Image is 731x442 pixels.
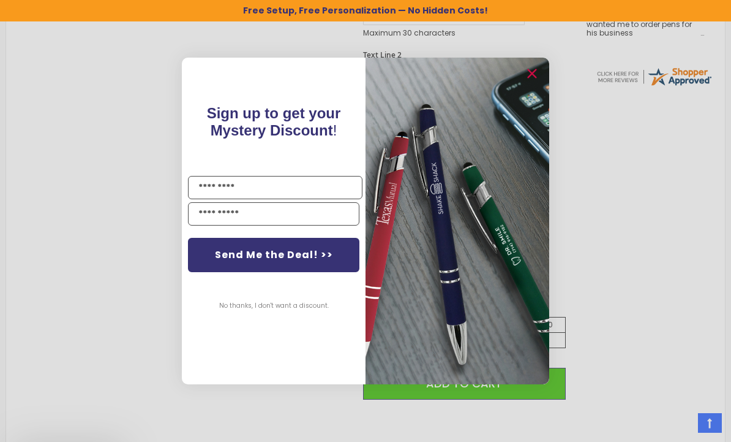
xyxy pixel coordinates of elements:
button: Send Me the Deal! >> [188,238,359,272]
button: No thanks, I don't want a discount. [213,291,335,321]
span: ! [207,105,341,139]
iframe: Google Customer Reviews [630,409,731,442]
img: 081b18bf-2f98-4675-a917-09431eb06994.jpeg [365,58,549,384]
span: Sign up to get your Mystery Discount [207,105,341,139]
button: Close dialog [522,64,542,83]
input: YOUR EMAIL [188,202,359,226]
